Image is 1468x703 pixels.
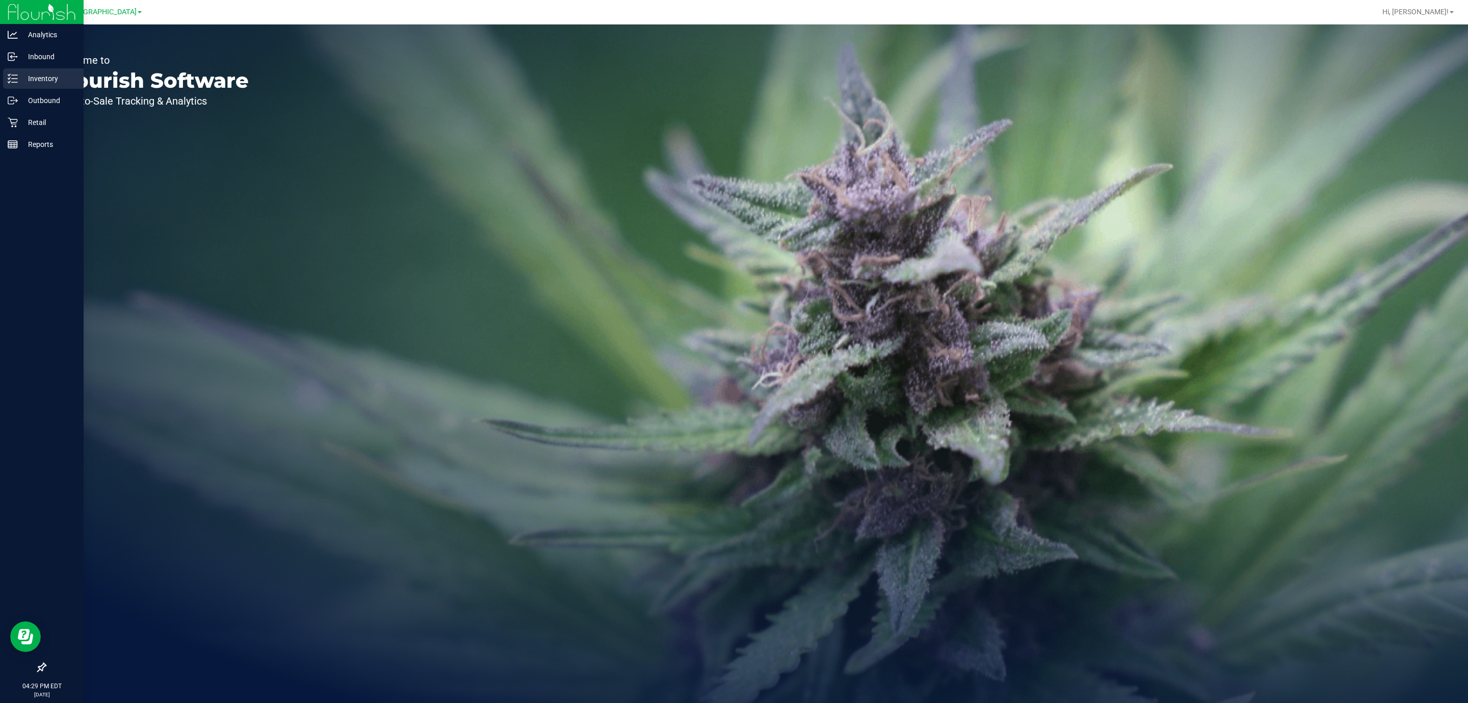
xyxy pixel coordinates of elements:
[8,52,18,62] inline-svg: Inbound
[18,72,79,85] p: Inventory
[8,30,18,40] inline-svg: Analytics
[18,116,79,129] p: Retail
[67,8,137,16] span: [GEOGRAPHIC_DATA]
[8,73,18,84] inline-svg: Inventory
[5,691,79,698] p: [DATE]
[18,138,79,150] p: Reports
[55,55,249,65] p: Welcome to
[1382,8,1449,16] span: Hi, [PERSON_NAME]!
[18,94,79,107] p: Outbound
[55,96,249,106] p: Seed-to-Sale Tracking & Analytics
[18,51,79,63] p: Inbound
[5,682,79,691] p: 04:29 PM EDT
[10,621,41,652] iframe: Resource center
[8,117,18,128] inline-svg: Retail
[55,70,249,91] p: Flourish Software
[8,95,18,106] inline-svg: Outbound
[18,29,79,41] p: Analytics
[8,139,18,149] inline-svg: Reports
